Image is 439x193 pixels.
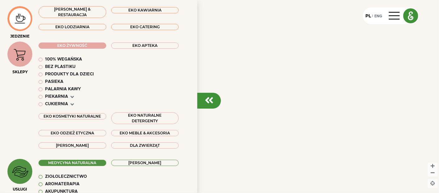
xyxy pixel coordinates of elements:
[10,11,30,26] img: icon-image
[39,130,106,136] div: EKO ODZIEŻ ETYCZNA
[10,44,30,64] img: icon-image
[45,71,94,78] div: Produkty dla dzieci
[111,7,179,13] div: EKO KAWIARNIA
[45,101,68,107] div: Cukiernia
[39,113,106,119] div: EKO KOSMETYKI NATURALNE
[374,12,382,19] div: ENG
[45,79,63,85] div: PASIEKA
[404,9,418,23] img: logo_e.png
[39,160,106,166] div: MEDYCYNA NATURALNA
[39,24,106,30] div: EKO LODZIARNIA
[111,43,179,49] div: EKO APTEKA
[10,161,30,182] img: icon-image
[111,24,179,30] div: EKO CATERING
[45,64,75,70] div: Bez plastiku
[39,43,106,49] div: EKO ŻYWNOŚĆ
[39,6,106,18] div: [PERSON_NAME] & RESTAURACJA
[7,69,32,75] div: SKLEPY
[371,13,374,19] div: |
[45,181,80,187] div: Aromaterapia
[45,56,82,63] div: 100% wegańska
[45,86,81,92] div: PALARNIA KAWY
[111,142,179,149] div: DLA ZWIERZĄT
[111,160,179,166] div: [PERSON_NAME]
[111,130,179,136] div: EKO MEBLE & AKCESORIA
[7,34,32,39] div: JEDZENIE
[7,186,32,192] div: USŁUGI
[45,174,87,180] div: Ziołolecznictwo
[39,142,106,149] div: [PERSON_NAME]
[45,94,68,100] div: PIEKARNIA
[365,13,371,19] div: PL
[111,112,179,124] div: EKO NATURALNE DETERGENTY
